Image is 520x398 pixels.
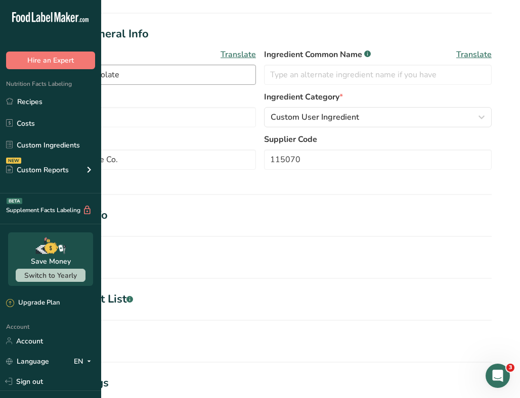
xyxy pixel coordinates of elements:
[506,364,514,372] span: 3
[28,91,256,103] label: Ingredient code
[264,107,492,127] button: Custom User Ingredient
[28,150,256,170] input: Type your supplier name here
[28,133,256,145] label: Supplier Name
[264,150,492,170] input: Type your supplier code here
[221,48,256,61] span: Translate
[28,107,256,127] input: Type your ingredient code here
[74,355,95,367] div: EN
[6,158,21,164] div: NEW
[264,133,492,145] label: Supplier Code
[264,91,492,103] label: Ingredient Category
[6,298,60,308] div: Upgrade Plan
[6,52,95,69] button: Hire an Expert
[264,48,371,61] span: Ingredient Common Name
[456,48,492,61] span: Translate
[28,65,256,85] input: Type your ingredient name here
[264,65,492,85] input: Type an alternate ingredient name if you have
[16,269,85,282] button: Switch to Yearly
[24,271,77,280] span: Switch to Yearly
[6,353,49,370] a: Language
[7,198,22,204] div: BETA
[31,256,71,267] div: Save Money
[271,111,359,123] span: Custom User Ingredient
[6,165,69,175] div: Custom Reports
[486,364,510,388] iframe: Intercom live chat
